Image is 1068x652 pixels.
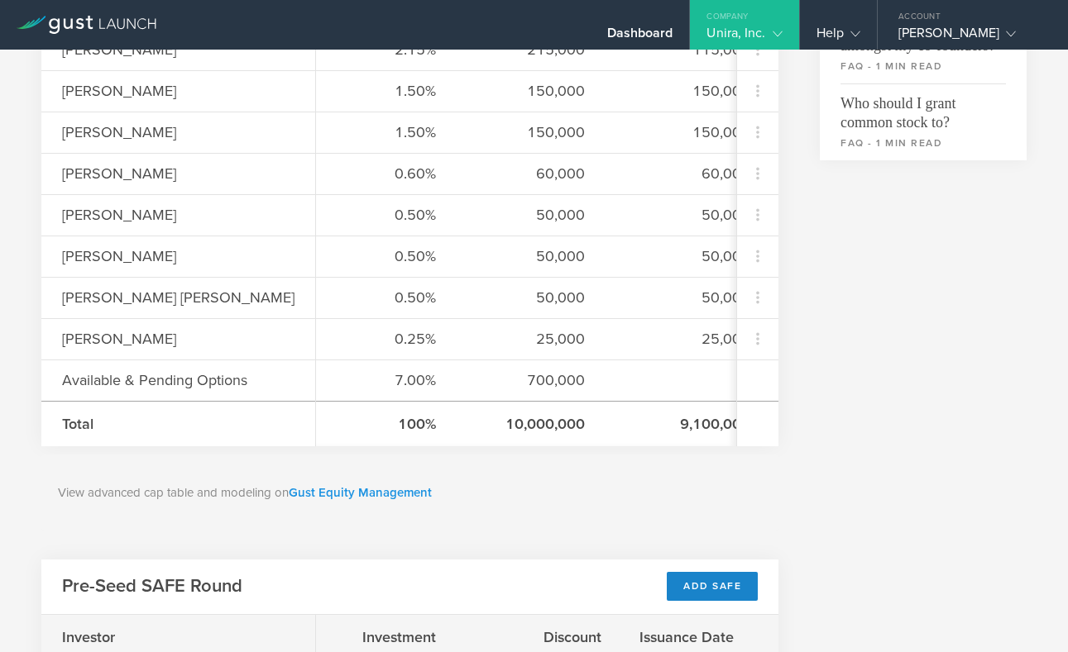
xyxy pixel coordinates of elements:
div: 0.25% [337,328,436,350]
div: [PERSON_NAME] [62,121,336,143]
div: Help [817,25,860,50]
div: 1.50% [337,121,436,143]
div: 50,000 [477,287,585,308]
div: Discount [477,626,601,648]
small: faq - 1 min read [841,59,1006,74]
div: 9,100,000 [626,413,750,435]
div: [PERSON_NAME] [62,204,336,226]
div: 25,000 [477,328,585,350]
div: 150,000 [626,80,750,102]
h2: Pre-Seed SAFE Round [62,574,242,598]
div: 0.50% [337,287,436,308]
div: Add SAFE [667,572,758,601]
div: [PERSON_NAME] [62,328,336,350]
div: [PERSON_NAME] [PERSON_NAME] [62,287,336,308]
div: [PERSON_NAME] [62,163,336,184]
div: 50,000 [626,287,750,308]
div: Investor [62,626,227,648]
div: 700,000 [477,369,585,391]
div: 150,000 [477,121,585,143]
div: Investment [337,626,436,648]
div: 0.50% [337,204,436,226]
div: [PERSON_NAME] [62,80,336,102]
div: Unira, Inc. [706,25,782,50]
small: faq - 1 min read [841,136,1006,150]
div: 100% [337,413,436,435]
div: 25,000 [626,328,750,350]
div: 150,000 [626,121,750,143]
div: 0.50% [337,245,436,267]
div: 50,000 [626,245,750,267]
span: Who should I grant common stock to? [841,83,1006,132]
div: Dashboard [607,25,673,50]
div: 50,000 [477,245,585,267]
div: 60,000 [626,163,750,184]
div: 60,000 [477,163,585,184]
div: [PERSON_NAME] [898,25,1039,50]
div: 0.60% [337,163,436,184]
div: 7.00% [337,369,436,391]
a: Who should I grant common stock to?faq - 1 min read [820,83,1027,160]
div: 50,000 [626,204,750,226]
div: 10,000,000 [477,413,585,435]
div: Issuance Date [643,626,734,648]
div: 1.50% [337,80,436,102]
p: View advanced cap table and modeling on [58,483,762,502]
div: Available & Pending Options [62,369,336,391]
div: 50,000 [477,204,585,226]
div: [PERSON_NAME] [62,245,336,267]
div: Total [62,413,336,435]
a: Gust Equity Management [289,485,432,500]
div: 150,000 [477,80,585,102]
